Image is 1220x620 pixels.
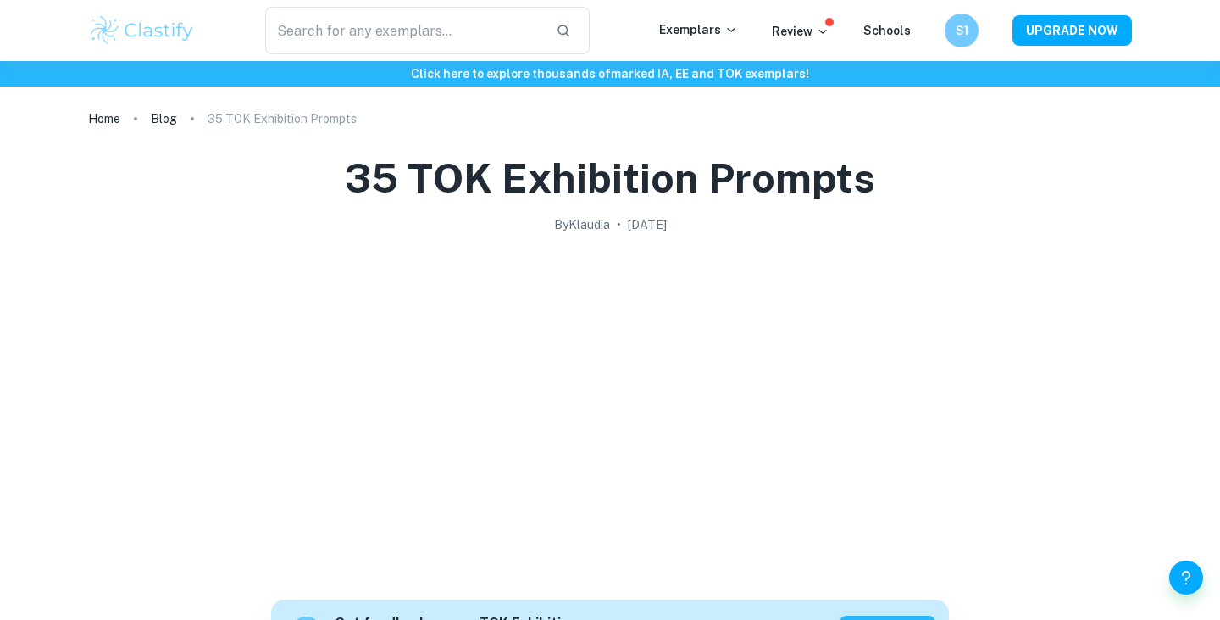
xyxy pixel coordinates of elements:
button: Help and Feedback [1169,561,1203,595]
a: Blog [151,107,177,131]
p: 35 TOK Exhibition Prompts [208,109,357,128]
h6: Click here to explore thousands of marked IA, EE and TOK exemplars ! [3,64,1217,83]
h1: 35 TOK Exhibition Prompts [345,151,875,205]
p: Review [772,22,829,41]
a: Home [88,107,120,131]
button: UPGRADE NOW [1012,15,1132,46]
a: Schools [863,24,911,37]
h6: S1 [952,21,972,40]
img: Clastify logo [88,14,196,47]
button: S1 [945,14,979,47]
h2: By Klaudia [554,215,610,234]
img: 35 TOK Exhibition Prompts cover image [271,241,949,580]
p: • [617,215,621,234]
input: Search for any exemplars... [265,7,542,54]
h2: [DATE] [628,215,667,234]
p: Exemplars [659,20,738,39]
